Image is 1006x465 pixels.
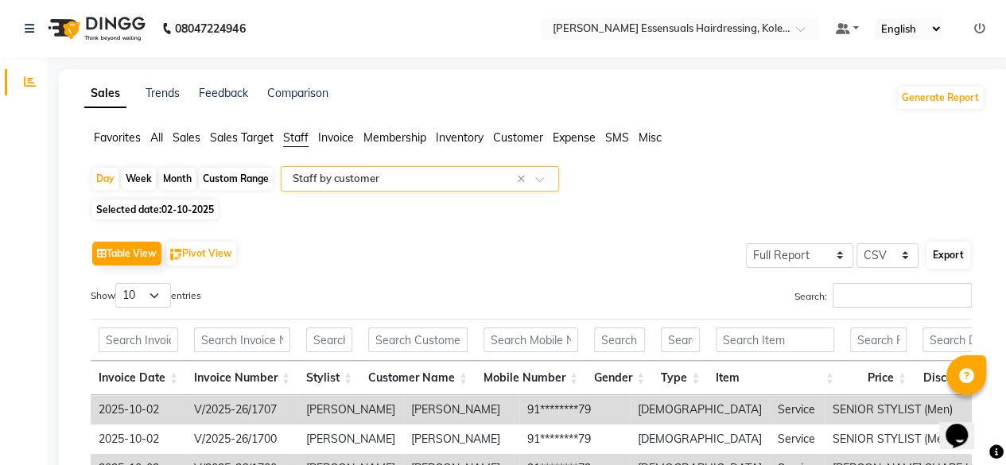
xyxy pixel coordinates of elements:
[91,283,201,308] label: Show entries
[939,401,990,449] iframe: chat widget
[915,361,990,395] th: Discount: activate to sort column ascending
[186,395,298,424] td: V/2025-26/1707
[122,168,156,190] div: Week
[306,327,352,352] input: Search Stylist
[922,327,982,352] input: Search Discount
[842,361,915,395] th: Price: activate to sort column ascending
[267,86,328,100] a: Comparison
[194,327,290,352] input: Search Invoice Number
[898,87,983,109] button: Generate Report
[186,361,298,395] th: Invoice Number: activate to sort column ascending
[594,327,645,352] input: Search Gender
[298,361,360,395] th: Stylist: activate to sort column ascending
[318,130,354,145] span: Invoice
[794,283,972,308] label: Search:
[170,249,182,261] img: pivot.png
[586,361,653,395] th: Gender: activate to sort column ascending
[476,361,586,395] th: Mobile Number: activate to sort column ascending
[150,130,163,145] span: All
[653,361,708,395] th: Type: activate to sort column ascending
[708,361,841,395] th: Item: activate to sort column ascending
[99,327,178,352] input: Search Invoice Date
[770,424,825,454] td: Service
[484,327,578,352] input: Search Mobile Number
[94,130,141,145] span: Favorites
[661,327,700,352] input: Search Type
[115,283,171,308] select: Showentries
[436,130,484,145] span: Inventory
[84,79,126,108] a: Sales
[639,130,662,145] span: Misc
[605,130,629,145] span: SMS
[298,424,403,454] td: [PERSON_NAME]
[403,424,519,454] td: [PERSON_NAME]
[159,168,196,190] div: Month
[363,130,426,145] span: Membership
[186,424,298,454] td: V/2025-26/1700
[833,283,972,308] input: Search:
[92,168,118,190] div: Day
[173,130,200,145] span: Sales
[199,168,273,190] div: Custom Range
[517,171,530,188] span: Clear all
[553,130,596,145] span: Expense
[770,395,825,424] td: Service
[368,327,468,352] input: Search Customer Name
[630,424,770,454] td: [DEMOGRAPHIC_DATA]
[630,395,770,424] td: [DEMOGRAPHIC_DATA]
[161,203,214,215] span: 02-10-2025
[493,130,543,145] span: Customer
[166,242,236,265] button: Pivot View
[716,327,833,352] input: Search Item
[283,130,309,145] span: Staff
[210,130,274,145] span: Sales Target
[92,200,218,219] span: Selected date:
[850,327,907,352] input: Search Price
[175,6,245,51] b: 08047224946
[360,361,476,395] th: Customer Name: activate to sort column ascending
[91,395,186,424] td: 2025-10-02
[199,86,248,100] a: Feedback
[403,395,519,424] td: [PERSON_NAME]
[92,242,161,265] button: Table View
[91,361,186,395] th: Invoice Date: activate to sort column ascending
[298,395,403,424] td: [PERSON_NAME]
[91,424,186,454] td: 2025-10-02
[926,242,970,269] button: Export
[146,86,180,100] a: Trends
[41,6,150,51] img: logo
